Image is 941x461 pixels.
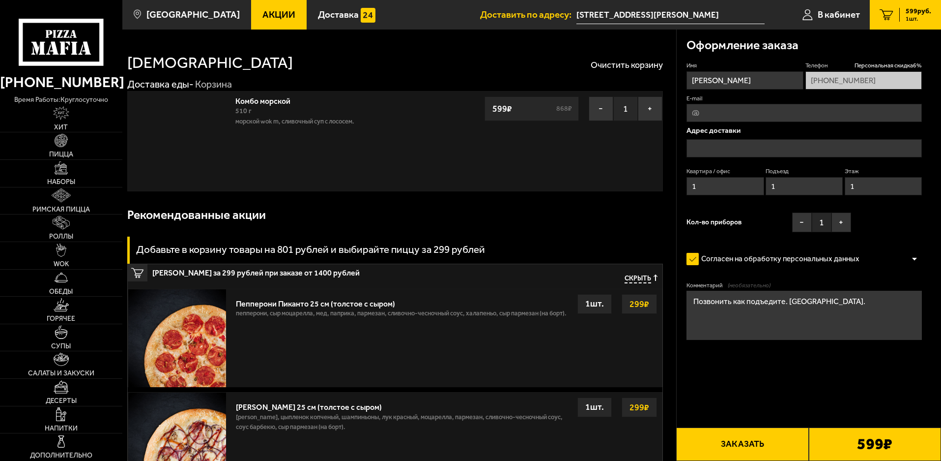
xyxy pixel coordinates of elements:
[51,343,71,350] span: Супы
[805,61,922,70] label: Телефон
[54,124,68,131] span: Хит
[625,275,657,284] button: Скрыть
[686,167,764,176] label: Квартира / офис
[766,167,843,176] label: Подъезд
[480,10,576,19] span: Доставить по адресу:
[127,209,266,221] h3: Рекомендованные акции
[818,10,860,19] span: В кабинет
[627,295,652,313] strong: 299 ₽
[47,315,75,322] span: Горячее
[32,206,90,213] span: Римская пицца
[686,61,803,70] label: Имя
[576,6,765,24] input: Ваш адрес доставки
[46,398,77,404] span: Десерты
[686,281,922,290] label: Комментарий
[686,219,741,226] span: Кол-во приборов
[236,294,567,308] div: Пепперони Пиканто 25 см (толстое с сыром)
[845,167,922,176] label: Этаж
[49,233,73,240] span: Роллы
[812,213,831,232] span: 1
[577,398,612,417] div: 1 шт.
[805,71,922,90] input: +7 (
[236,412,568,437] p: [PERSON_NAME], цыпленок копченый, шампиньоны, лук красный, моцарелла, пармезан, сливочно-чесночны...
[613,96,638,121] span: 1
[855,61,922,70] span: Персональная скидка 6 %
[490,99,514,118] strong: 599 ₽
[625,275,651,284] span: Скрыть
[555,105,573,112] s: 868 ₽
[236,308,567,323] p: пепперони, сыр Моцарелла, мед, паприка, пармезан, сливочно-чесночный соус, халапеньо, сыр пармеза...
[262,10,295,19] span: Акции
[591,61,663,69] button: Очистить корзину
[686,127,922,134] p: Адрес доставки
[831,213,851,232] button: +
[146,10,240,19] span: [GEOGRAPHIC_DATA]
[45,425,78,432] span: Напитки
[318,10,359,19] span: Доставка
[235,117,454,126] p: Морской Wok M, Сливочный суп с лососем.
[28,370,94,377] span: Салаты и закуски
[906,8,931,15] span: 599 руб.
[127,55,293,71] h1: [DEMOGRAPHIC_DATA]
[676,428,808,461] button: Заказать
[686,94,922,103] label: E-mail
[728,281,770,290] span: (необязательно)
[152,264,473,277] span: [PERSON_NAME] за 299 рублей при заказе от 1400 рублей
[792,213,812,232] button: −
[136,245,485,255] h3: Добавьте в корзину товары на 801 рублей и выбирайте пиццу за 299 рублей
[128,289,662,387] a: Пепперони Пиканто 25 см (толстое с сыром)пепперони, сыр Моцарелла, мед, паприка, пармезан, сливоч...
[589,96,613,121] button: −
[235,93,300,106] a: Комбо морской
[49,288,73,295] span: Обеды
[857,436,892,452] b: 599 ₽
[236,398,568,412] div: [PERSON_NAME] 25 см (толстое с сыром)
[30,452,92,459] span: Дополнительно
[54,261,69,268] span: WOK
[906,16,931,22] span: 1 шт.
[686,39,798,52] h3: Оформление заказа
[577,294,612,314] div: 1 шт.
[47,179,75,185] span: Наборы
[686,249,869,269] label: Согласен на обработку персональных данных
[686,104,922,122] input: @
[361,8,375,23] img: 15daf4d41897b9f0e9f617042186c801.svg
[638,96,662,121] button: +
[195,78,232,91] div: Корзина
[627,398,652,417] strong: 299 ₽
[686,71,803,90] input: Имя
[127,78,194,90] a: Доставка еды-
[235,107,252,115] span: 510 г
[49,151,73,158] span: Пицца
